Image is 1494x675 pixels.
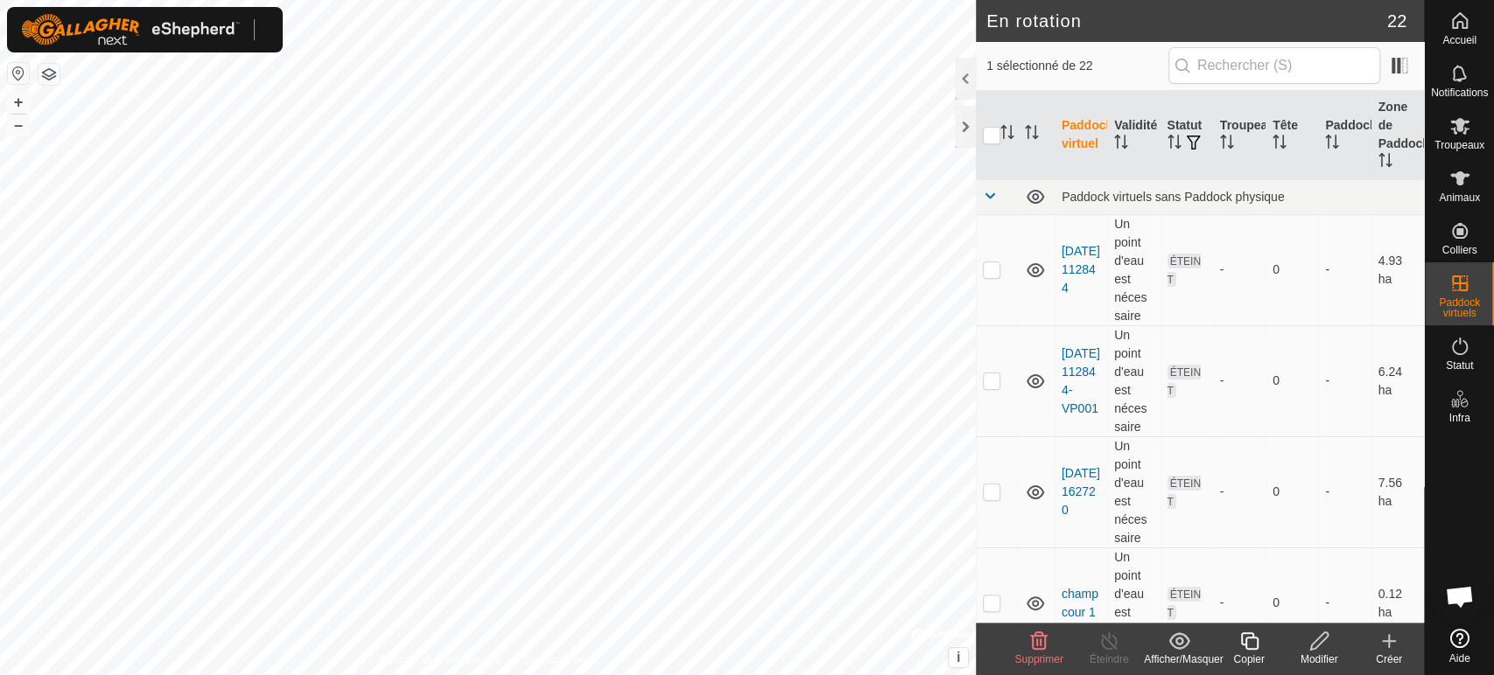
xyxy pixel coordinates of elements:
[1220,372,1259,390] div: -
[39,64,60,85] button: Couches de carte
[1107,325,1160,436] td: Un point d'eau est nécessaire
[1266,91,1318,180] th: Tête
[1062,466,1100,517] a: [DATE] 162720
[1318,325,1371,436] td: -
[1214,651,1284,667] div: Copier
[1273,137,1287,151] p-sorticon: Activer pour trier
[986,57,1168,75] span: 1 sélectionné de 22
[1387,8,1406,34] span: 22
[1168,47,1380,84] input: Rechercher (S)
[1074,651,1144,667] div: Éteindre
[1325,137,1339,151] p-sorticon: Activer pour trier
[1318,91,1371,180] th: Paddock
[1266,214,1318,325] td: 0
[1425,622,1494,671] a: Aide
[1442,35,1476,45] span: Accueil
[1220,261,1259,279] div: -
[1284,651,1354,667] div: Modifier
[1055,91,1107,180] th: Paddock virtuel
[1318,436,1371,547] td: -
[1354,651,1424,667] div: Créer
[1168,137,1182,151] p-sorticon: Activer pour trier
[1371,436,1424,547] td: 7.56 ha
[1144,651,1214,667] div: Afficher/Masquer
[949,648,968,667] button: i
[1107,214,1160,325] td: Un point d'eau est nécessaire
[21,14,240,45] img: Logo Gallagher
[1062,244,1100,295] a: [DATE] 112844
[1062,190,1417,204] div: Paddock virtuels sans Paddock physique
[8,63,29,84] button: Réinitialiser la carte
[1062,346,1100,415] a: [DATE] 112844-VP001
[1161,91,1213,180] th: Statut
[1168,476,1202,509] span: ÉTEINT
[1371,547,1424,658] td: 0.12 ha
[1266,547,1318,658] td: 0
[1168,587,1202,620] span: ÉTEINT
[1448,413,1469,423] span: Infra
[1025,128,1039,142] p-sorticon: Activer pour trier
[1446,360,1473,371] span: Statut
[523,652,596,668] a: Contactez-nous
[1213,91,1266,180] th: Troupeau
[1441,245,1476,255] span: Colliers
[1429,297,1490,318] span: Paddock virtuels
[986,10,1387,31] h2: En rotation
[1107,91,1160,180] th: Validité
[1266,325,1318,436] td: 0
[1371,91,1424,180] th: Zone de Paddock
[1318,547,1371,658] td: -
[8,115,29,136] button: –
[1434,570,1486,623] div: Open chat
[380,652,502,668] a: Politique de confidentialité
[1439,192,1480,203] span: Animaux
[1062,587,1098,619] a: champ cour 1
[1220,594,1259,612] div: -
[1378,156,1392,170] p-sorticon: Activer pour trier
[1220,483,1259,501] div: -
[1107,436,1160,547] td: Un point d'eau est nécessaire
[1266,436,1318,547] td: 0
[1431,87,1488,98] span: Notifications
[8,92,29,113] button: +
[1371,325,1424,436] td: 6.24 ha
[1107,547,1160,658] td: Un point d'eau est nécessaire
[1014,653,1063,665] span: Supprimer
[1000,128,1014,142] p-sorticon: Activer pour trier
[1318,214,1371,325] td: -
[1114,137,1128,151] p-sorticon: Activer pour trier
[957,650,960,665] span: i
[1168,254,1202,287] span: ÉTEINT
[1168,365,1202,398] span: ÉTEINT
[1371,214,1424,325] td: 4.93 ha
[1448,653,1469,664] span: Aide
[1434,140,1484,150] span: Troupeaux
[1220,137,1234,151] p-sorticon: Activer pour trier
